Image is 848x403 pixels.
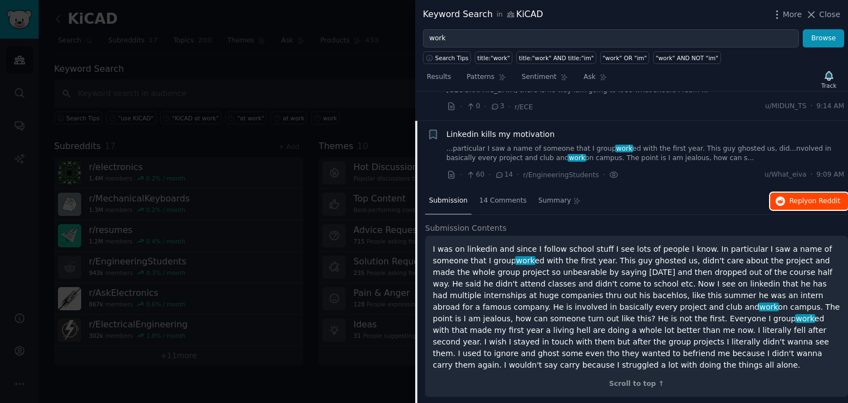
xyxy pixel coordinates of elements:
[580,68,611,91] a: Ask
[466,102,480,112] span: 0
[808,197,840,205] span: on Reddit
[803,29,844,48] button: Browse
[425,222,507,234] span: Submission Contents
[433,379,840,389] div: Scroll to top ↑
[603,169,605,181] span: ·
[656,54,719,62] div: "work" AND NOT "im"
[517,169,519,181] span: ·
[475,51,512,64] a: title:"work"
[771,9,802,20] button: More
[423,8,543,22] div: Keyword Search KiCAD
[463,68,510,91] a: Patterns
[460,101,462,113] span: ·
[466,170,484,180] span: 60
[518,68,572,91] a: Sentiment
[522,72,556,82] span: Sentiment
[770,193,848,210] button: Replyon Reddit
[427,72,451,82] span: Results
[810,170,813,180] span: ·
[496,10,502,20] span: in
[423,29,799,48] input: Try a keyword related to your business
[759,303,779,311] span: work
[490,102,504,112] span: 3
[460,169,462,181] span: ·
[508,101,511,113] span: ·
[433,243,840,371] p: I was on linkedin and since I follow school stuff I see lots of people I know. In particular I sa...
[479,196,527,206] span: 14 Comments
[821,82,836,89] div: Track
[653,51,721,64] a: "work" AND NOT "im"
[810,102,813,112] span: ·
[516,51,596,64] a: title:"work" AND title:"im"
[523,171,599,179] span: r/EngineeringStudents
[423,68,455,91] a: Results
[818,68,840,91] button: Track
[489,169,491,181] span: ·
[603,54,647,62] div: "work" OR "im"
[484,101,486,113] span: ·
[765,170,807,180] span: u/What_eiva
[423,51,471,64] button: Search Tips
[515,256,536,265] span: work
[795,314,815,323] span: work
[478,54,510,62] div: title:"work"
[429,196,468,206] span: Submission
[447,144,845,163] a: ...particular I saw a name of someone that I groupworked with the first year. This guy ghosted us...
[515,103,533,111] span: r/ECE
[615,145,633,152] span: work
[495,170,513,180] span: 14
[783,9,802,20] span: More
[765,102,807,112] span: u/MIDUN_TS
[789,197,840,206] span: Reply
[538,196,571,206] span: Summary
[447,129,555,140] a: Linkedin kills my motivation
[568,154,586,162] span: work
[467,72,494,82] span: Patterns
[817,170,844,180] span: 9:09 AM
[805,9,840,20] button: Close
[435,54,469,62] span: Search Tips
[519,54,594,62] div: title:"work" AND title:"im"
[584,72,596,82] span: Ask
[819,9,840,20] span: Close
[817,102,844,112] span: 9:14 AM
[600,51,649,64] a: "work" OR "im"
